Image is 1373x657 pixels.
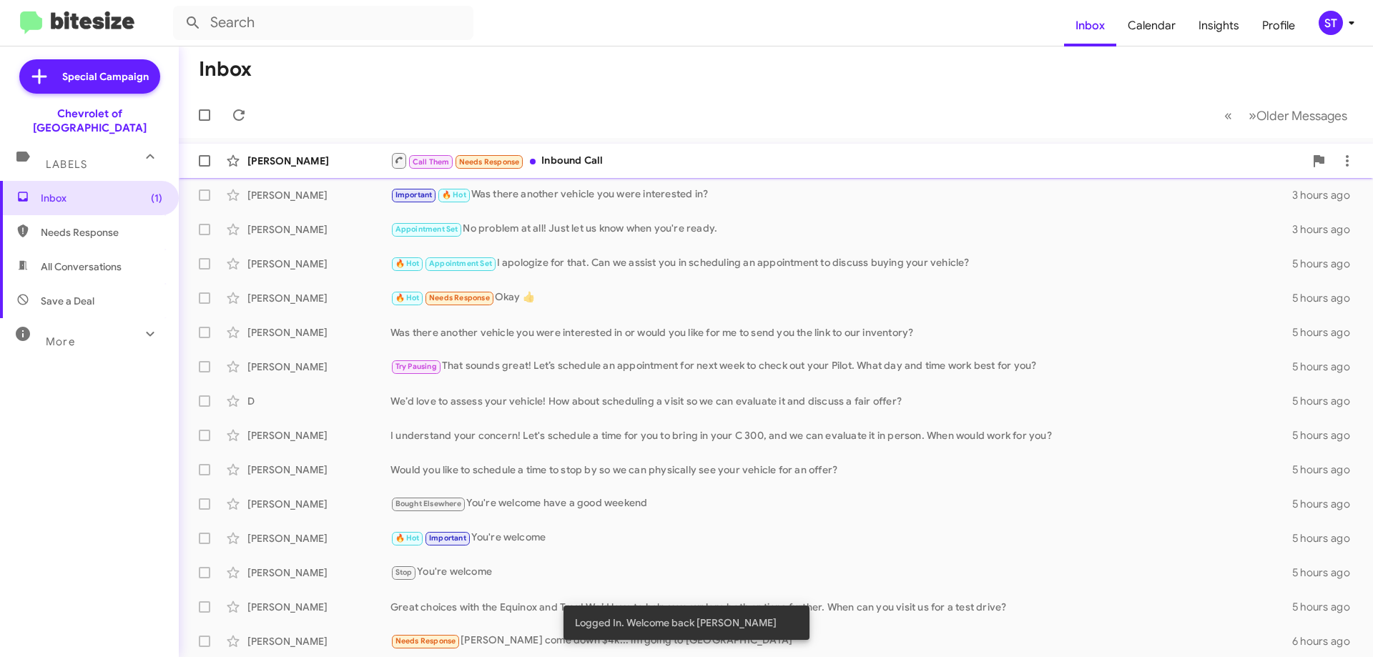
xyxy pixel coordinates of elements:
[1187,5,1251,46] a: Insights
[390,495,1292,512] div: You're welcome have a good weekend
[247,634,390,648] div: [PERSON_NAME]
[1249,107,1256,124] span: »
[390,187,1292,203] div: Was there another vehicle you were interested in?
[247,600,390,614] div: [PERSON_NAME]
[1292,428,1362,443] div: 5 hours ago
[247,531,390,545] div: [PERSON_NAME]
[247,565,390,580] div: [PERSON_NAME]
[247,291,390,305] div: [PERSON_NAME]
[395,568,413,577] span: Stop
[1292,360,1362,374] div: 5 hours ago
[575,616,777,630] span: Logged In. Welcome back [PERSON_NAME]
[1216,101,1241,130] button: Previous
[1292,257,1362,271] div: 5 hours ago
[247,154,390,168] div: [PERSON_NAME]
[395,190,433,199] span: Important
[1292,565,1362,580] div: 5 hours ago
[1292,600,1362,614] div: 5 hours ago
[46,158,87,171] span: Labels
[1306,11,1357,35] button: ST
[41,294,94,308] span: Save a Deal
[390,600,1292,614] div: Great choices with the Equinox and Trax! We’d love to help you explore both options further. When...
[1251,5,1306,46] a: Profile
[247,325,390,340] div: [PERSON_NAME]
[429,259,492,268] span: Appointment Set
[1292,463,1362,477] div: 5 hours ago
[429,293,490,302] span: Needs Response
[390,428,1292,443] div: I understand your concern! Let's schedule a time for you to bring in your C 300, and we can evalu...
[395,362,437,371] span: Try Pausing
[390,152,1304,169] div: Inbound Call
[247,222,390,237] div: [PERSON_NAME]
[459,157,520,167] span: Needs Response
[19,59,160,94] a: Special Campaign
[1292,531,1362,545] div: 5 hours ago
[62,69,149,84] span: Special Campaign
[1224,107,1232,124] span: «
[41,225,162,239] span: Needs Response
[1240,101,1356,130] button: Next
[395,499,461,508] span: Bought Elsewhere
[390,221,1292,237] div: No problem at all! Just let us know when you're ready.
[41,191,162,205] span: Inbox
[1216,101,1356,130] nav: Page navigation example
[390,564,1292,581] div: You're welcome
[247,257,390,271] div: [PERSON_NAME]
[390,530,1292,546] div: You're welcome
[1319,11,1343,35] div: ST
[247,497,390,511] div: [PERSON_NAME]
[1116,5,1187,46] a: Calendar
[1292,188,1362,202] div: 3 hours ago
[1292,222,1362,237] div: 3 hours ago
[1064,5,1116,46] a: Inbox
[46,335,75,348] span: More
[442,190,466,199] span: 🔥 Hot
[1292,325,1362,340] div: 5 hours ago
[395,259,420,268] span: 🔥 Hot
[390,394,1292,408] div: We’d love to assess your vehicle! How about scheduling a visit so we can evaluate it and discuss ...
[413,157,450,167] span: Call Them
[1292,634,1362,648] div: 6 hours ago
[199,58,252,81] h1: Inbox
[390,463,1292,477] div: Would you like to schedule a time to stop by so we can physically see your vehicle for an offer?
[390,290,1292,306] div: Okay 👍
[247,360,390,374] div: [PERSON_NAME]
[151,191,162,205] span: (1)
[247,188,390,202] div: [PERSON_NAME]
[429,533,466,543] span: Important
[390,325,1292,340] div: Was there another vehicle you were interested in or would you like for me to send you the link to...
[247,428,390,443] div: [PERSON_NAME]
[390,255,1292,272] div: I apologize for that. Can we assist you in scheduling an appointment to discuss buying your vehicle?
[395,224,458,234] span: Appointment Set
[390,358,1292,375] div: That sounds great! Let’s schedule an appointment for next week to check out your Pilot. What day ...
[1292,394,1362,408] div: 5 hours ago
[395,636,456,646] span: Needs Response
[390,633,1292,649] div: [PERSON_NAME] come down $4k... im going to [GEOGRAPHIC_DATA]
[1292,497,1362,511] div: 5 hours ago
[395,293,420,302] span: 🔥 Hot
[173,6,473,40] input: Search
[41,260,122,274] span: All Conversations
[1292,291,1362,305] div: 5 hours ago
[247,463,390,477] div: [PERSON_NAME]
[395,533,420,543] span: 🔥 Hot
[247,394,390,408] div: D
[1256,108,1347,124] span: Older Messages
